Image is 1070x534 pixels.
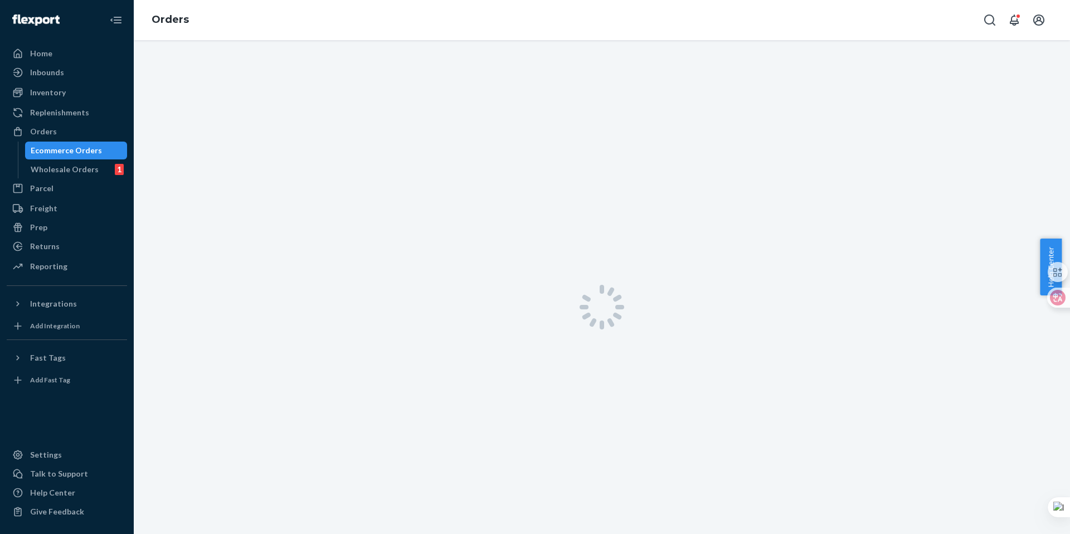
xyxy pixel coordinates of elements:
[7,237,127,255] a: Returns
[31,145,102,156] div: Ecommerce Orders
[30,487,75,498] div: Help Center
[30,298,77,309] div: Integrations
[30,352,66,363] div: Fast Tags
[7,179,127,197] a: Parcel
[1003,9,1025,31] button: Open notifications
[31,164,99,175] div: Wholesale Orders
[30,241,60,252] div: Returns
[7,465,127,483] a: Talk to Support
[115,164,124,175] div: 1
[30,107,89,118] div: Replenishments
[30,506,84,517] div: Give Feedback
[1040,239,1062,295] button: Help Center
[7,64,127,81] a: Inbounds
[30,261,67,272] div: Reporting
[7,349,127,367] button: Fast Tags
[25,142,128,159] a: Ecommerce Orders
[7,84,127,101] a: Inventory
[30,67,64,78] div: Inbounds
[1028,9,1050,31] button: Open account menu
[7,317,127,335] a: Add Integration
[30,321,80,331] div: Add Integration
[7,484,127,502] a: Help Center
[30,222,47,233] div: Prep
[7,219,127,236] a: Prep
[7,104,127,122] a: Replenishments
[7,295,127,313] button: Integrations
[7,123,127,140] a: Orders
[152,13,189,26] a: Orders
[143,4,198,36] ol: breadcrumbs
[30,375,70,385] div: Add Fast Tag
[30,126,57,137] div: Orders
[30,203,57,214] div: Freight
[30,87,66,98] div: Inventory
[30,48,52,59] div: Home
[7,258,127,275] a: Reporting
[7,45,127,62] a: Home
[25,161,128,178] a: Wholesale Orders1
[7,200,127,217] a: Freight
[30,449,62,460] div: Settings
[12,14,60,26] img: Flexport logo
[7,371,127,389] a: Add Fast Tag
[105,9,127,31] button: Close Navigation
[30,183,53,194] div: Parcel
[979,9,1001,31] button: Open Search Box
[7,446,127,464] a: Settings
[7,503,127,521] button: Give Feedback
[30,468,88,479] div: Talk to Support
